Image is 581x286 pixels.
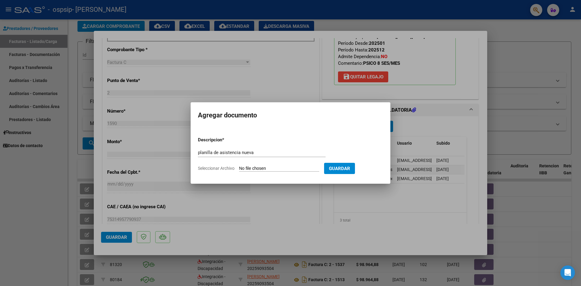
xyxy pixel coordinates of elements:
[198,136,254,143] p: Descripcion
[329,166,350,171] span: Guardar
[198,166,235,171] span: Seleccionar Archivo
[560,265,575,280] div: Open Intercom Messenger
[324,163,355,174] button: Guardar
[198,110,383,121] h2: Agregar documento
